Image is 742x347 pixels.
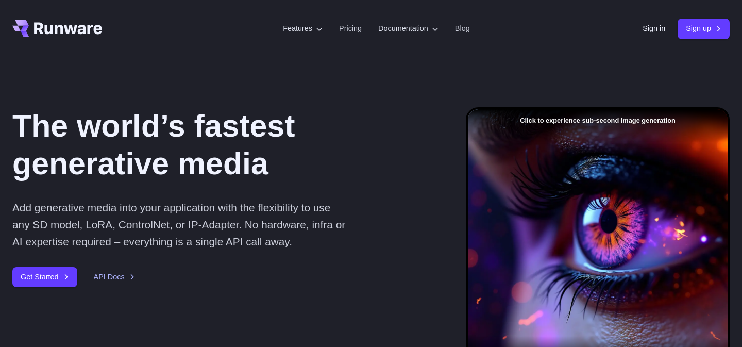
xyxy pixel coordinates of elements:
[283,23,323,35] label: Features
[378,23,439,35] label: Documentation
[12,267,77,287] a: Get Started
[12,107,433,183] h1: The world’s fastest generative media
[12,20,102,37] a: Go to /
[678,19,730,39] a: Sign up
[339,23,362,35] a: Pricing
[94,271,135,283] a: API Docs
[12,199,349,251] p: Add generative media into your application with the flexibility to use any SD model, LoRA, Contro...
[643,23,665,35] a: Sign in
[455,23,470,35] a: Blog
